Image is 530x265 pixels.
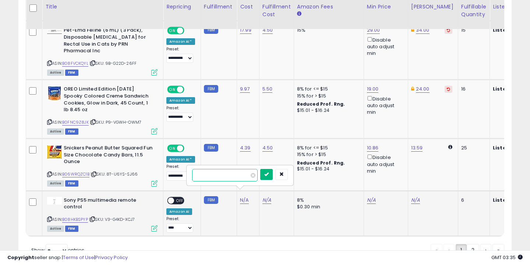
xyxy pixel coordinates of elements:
a: B0FNC9Z8JK [62,119,89,126]
div: Amazon AI [166,208,192,215]
span: | SKU: V3-G4KD-XCJ7 [89,216,135,222]
b: Listed Price: [493,197,526,204]
div: 15% for > $15 [297,151,358,158]
a: 13.59 [411,144,423,152]
div: $15.01 - $16.24 [297,166,358,172]
a: Privacy Policy [95,254,128,261]
div: 15% for > $15 [297,93,358,99]
div: Preset: [166,47,195,63]
small: FBM [204,26,218,34]
div: Amazon Fees [297,3,361,11]
div: Title [45,3,160,11]
b: Snickers Peanut Butter Squared Fun Size Chocolate Candy Bars, 11.5 Ounce [64,145,153,167]
span: OFF [174,197,186,204]
a: B06WRQZC1B [62,171,89,177]
span: All listings currently available for purchase on Amazon [47,226,64,232]
img: 51XCUTN7KzL._SL40_.jpg [47,145,62,159]
span: ON [168,145,177,152]
small: FBM [204,144,218,152]
span: OFF [183,28,195,34]
span: 2025-10-10 03:35 GMT [491,254,523,261]
a: B08HKBSPYP [62,216,88,223]
div: Cost [240,3,256,11]
img: 21pL9HQ4O4L._SL40_.jpg [47,197,62,205]
div: [PERSON_NAME] [411,3,455,11]
span: OFF [183,145,195,152]
div: ASIN: [47,145,158,185]
div: ASIN: [47,197,158,231]
b: Sony PS5 multimedia remote control [64,197,153,212]
div: Min Price [367,3,405,11]
span: FBM [65,128,78,135]
span: All listings currently available for purchase on Amazon [47,70,64,76]
strong: Copyright [7,254,34,261]
div: 16 [461,86,484,92]
span: | SKU: 9B-G22D-26FF [89,60,137,66]
div: seller snap | | [7,254,128,261]
a: 19.00 [367,85,379,93]
div: ASIN: [47,27,158,75]
span: » [497,247,499,254]
div: Amazon AI * [166,156,195,163]
div: 8% for <= $15 [297,145,358,151]
div: Amazon AI * [166,97,195,104]
span: Show: entries [31,247,84,254]
a: 4.39 [240,144,251,152]
a: 1 [456,244,467,257]
a: N/A [240,197,249,204]
a: B08FVCKQYL [62,60,88,67]
b: Listed Price: [493,85,526,92]
b: Listed Price: [493,144,526,151]
div: 8% [297,197,358,204]
a: 4.50 [262,26,273,34]
span: | SKU: 8T-U6YS-SJ66 [91,171,138,177]
a: N/A [367,197,376,204]
b: Listed Price: [493,26,526,33]
div: Disable auto adjust min [367,36,402,57]
small: FBM [204,196,218,204]
span: ON [168,28,177,34]
a: 34.00 [416,26,430,34]
span: | SKU: P9-VGWH-OWM7 [90,119,141,125]
a: 9.97 [240,85,250,93]
small: Amazon Fees. [297,11,301,17]
b: OREO Limited Edition [DATE] Spooky Colored Creme Sandwich Cookies, Glow in Dark, 45 Count, 1 lb 8... [64,86,153,115]
a: 10.86 [367,144,379,152]
div: Preset: [166,106,195,122]
div: 15 [461,27,484,33]
a: Terms of Use [63,254,94,261]
a: 5.50 [262,85,273,93]
b: Pet-Ema Feline (6 mL) (3 Pack), Disposable [MEDICAL_DATA] for Rectal Use in Cats by PRN Pharmacal... [64,27,153,56]
div: 6 [461,197,484,204]
img: 21K57ZmQczL._SL40_.jpg [47,29,62,32]
a: N/A [262,197,271,204]
span: All listings currently available for purchase on Amazon [47,180,64,187]
span: All listings currently available for purchase on Amazon [47,128,64,135]
a: 17.99 [240,26,251,34]
span: ON [168,86,177,93]
div: Fulfillment Cost [262,3,291,18]
b: Reduced Prof. Rng. [297,160,345,166]
div: 8% for <= $15 [297,86,358,92]
div: Disable auto adjust min [367,153,402,174]
span: FBM [65,180,78,187]
div: 25 [461,145,484,151]
span: FBM [65,70,78,76]
a: 29.00 [367,26,380,34]
span: FBM [65,226,78,232]
div: $15.01 - $16.24 [297,107,358,114]
b: Reduced Prof. Rng. [297,101,345,107]
div: Preset: [166,216,195,233]
small: FBM [204,85,218,93]
div: Repricing [166,3,198,11]
div: Disable auto adjust min [367,95,402,116]
img: 5138nZWwyFL._SL40_.jpg [47,86,62,100]
a: 24.00 [416,85,430,93]
a: N/A [411,197,420,204]
div: Fulfillable Quantity [461,3,487,18]
div: Fulfillment [204,3,234,11]
a: 4.50 [262,144,273,152]
div: 15% [297,27,358,33]
a: 2 [467,244,479,257]
span: › [485,247,487,254]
